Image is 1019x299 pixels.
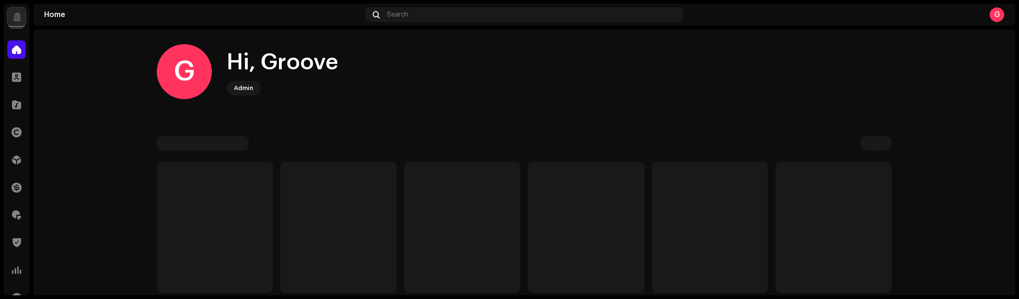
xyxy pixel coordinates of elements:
div: G [990,7,1004,22]
div: G [157,44,212,99]
span: Search [387,11,408,18]
div: Home [44,11,362,18]
div: Hi, Groove [227,48,338,77]
div: Admin [234,83,253,94]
